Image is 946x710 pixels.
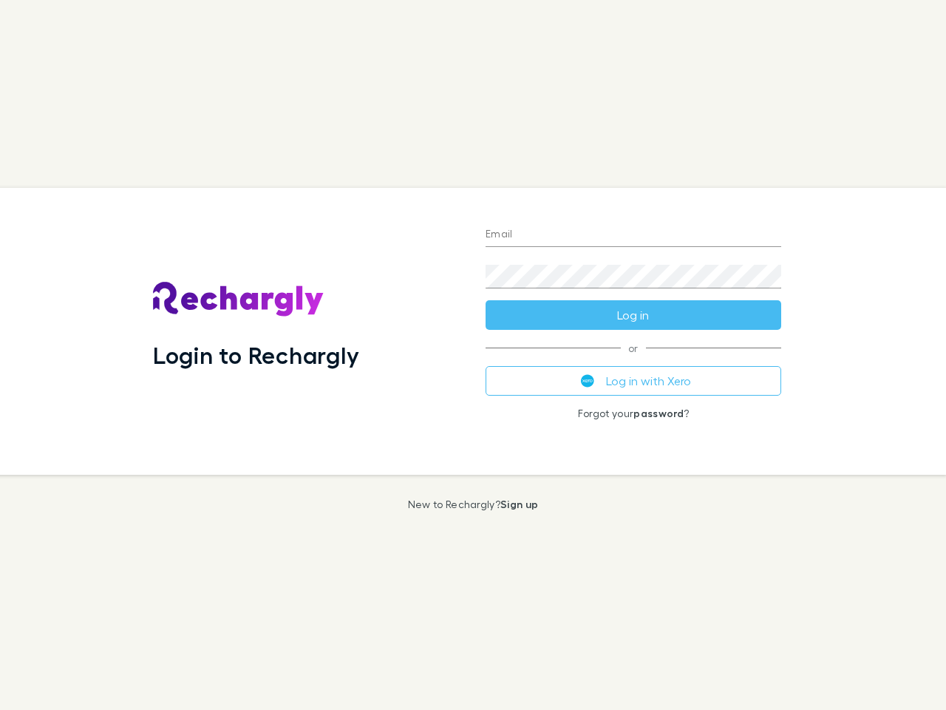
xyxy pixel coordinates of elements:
a: Sign up [500,498,538,510]
p: Forgot your ? [486,408,781,419]
p: New to Rechargly? [408,498,539,510]
button: Log in with Xero [486,366,781,396]
a: password [633,407,684,419]
img: Rechargly's Logo [153,282,324,317]
img: Xero's logo [581,374,594,388]
h1: Login to Rechargly [153,341,359,369]
button: Log in [486,300,781,330]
